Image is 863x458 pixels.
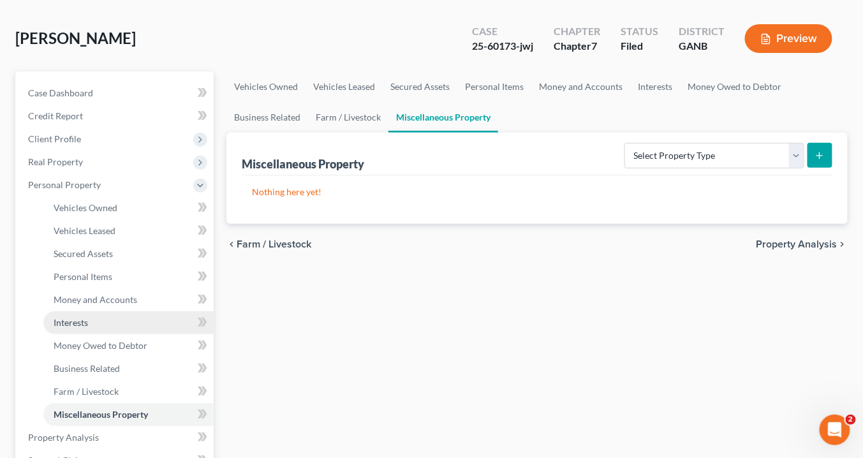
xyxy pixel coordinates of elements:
[18,105,214,128] a: Credit Report
[308,102,388,133] a: Farm / Livestock
[54,271,112,282] span: Personal Items
[226,239,237,249] i: chevron_left
[43,288,214,311] a: Money and Accounts
[680,71,789,102] a: Money Owed to Debtor
[43,380,214,403] a: Farm / Livestock
[679,24,725,39] div: District
[837,239,848,249] i: chevron_right
[43,403,214,426] a: Miscellaneous Property
[54,248,113,259] span: Secured Assets
[383,71,457,102] a: Secured Assets
[621,39,658,54] div: Filed
[54,294,137,305] span: Money and Accounts
[531,71,630,102] a: Money and Accounts
[820,415,850,445] iframe: Intercom live chat
[54,340,147,351] span: Money Owed to Debtor
[621,24,658,39] div: Status
[252,186,822,198] p: Nothing here yet!
[554,39,600,54] div: Chapter
[43,357,214,380] a: Business Related
[242,156,364,172] div: Miscellaneous Property
[554,24,600,39] div: Chapter
[54,363,120,374] span: Business Related
[28,133,81,144] span: Client Profile
[28,110,83,121] span: Credit Report
[591,40,597,52] span: 7
[43,334,214,357] a: Money Owed to Debtor
[756,239,848,249] button: Property Analysis chevron_right
[54,202,117,213] span: Vehicles Owned
[28,156,83,167] span: Real Property
[18,82,214,105] a: Case Dashboard
[43,265,214,288] a: Personal Items
[388,102,498,133] a: Miscellaneous Property
[28,87,93,98] span: Case Dashboard
[226,239,311,249] button: chevron_left Farm / Livestock
[28,432,99,443] span: Property Analysis
[15,29,136,47] span: [PERSON_NAME]
[43,311,214,334] a: Interests
[54,225,115,236] span: Vehicles Leased
[28,179,101,190] span: Personal Property
[237,239,311,249] span: Farm / Livestock
[54,409,148,420] span: Miscellaneous Property
[756,239,837,249] span: Property Analysis
[43,219,214,242] a: Vehicles Leased
[226,71,306,102] a: Vehicles Owned
[306,71,383,102] a: Vehicles Leased
[472,24,533,39] div: Case
[630,71,680,102] a: Interests
[226,102,308,133] a: Business Related
[745,24,832,53] button: Preview
[54,317,88,328] span: Interests
[846,415,856,425] span: 2
[54,386,119,397] span: Farm / Livestock
[43,196,214,219] a: Vehicles Owned
[43,242,214,265] a: Secured Assets
[679,39,725,54] div: GANB
[457,71,531,102] a: Personal Items
[472,39,533,54] div: 25-60173-jwj
[18,426,214,449] a: Property Analysis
